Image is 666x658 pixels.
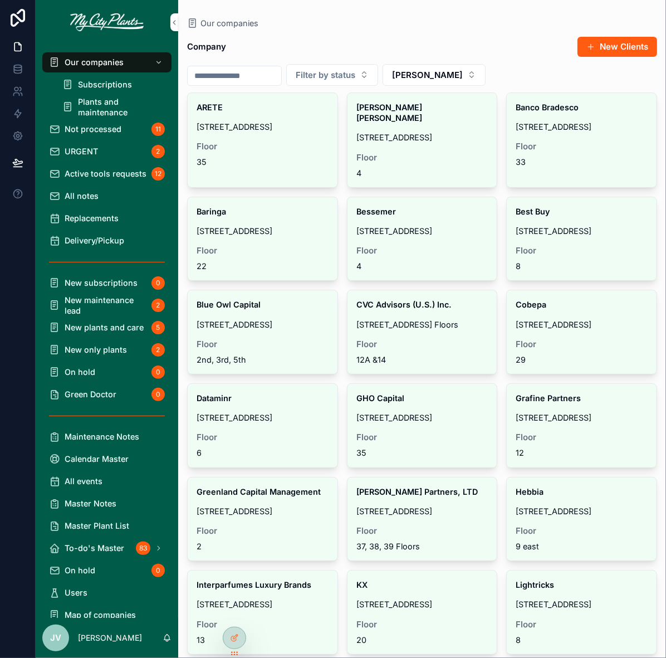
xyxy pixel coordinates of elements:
[356,393,404,403] strong: GHO Capital
[187,383,338,468] a: Dataminr[STREET_ADDRESS]Floor6
[65,565,95,576] span: On hold
[197,487,321,496] strong: Greenland Capital Management
[197,619,329,630] span: Floor
[506,477,657,562] a: Hebbia[STREET_ADDRESS]Floor9 east
[516,393,581,403] strong: Grafine Partners
[197,635,329,645] span: 13
[42,560,172,581] a: On hold0
[197,319,329,330] span: [STREET_ADDRESS]
[42,516,172,536] a: Master Plant List
[197,525,329,537] span: Floor
[516,157,648,167] span: 33
[65,124,121,134] span: Not processed
[78,96,160,118] span: Plants and maintenance
[65,367,95,377] span: On hold
[347,197,498,281] a: Bessemer[STREET_ADDRESS]Floor4
[516,354,648,365] span: 29
[65,476,102,486] span: All events
[197,157,329,167] span: 35
[347,570,498,655] a: KX[STREET_ADDRESS]Floor20
[151,321,165,334] div: 5
[356,580,368,589] strong: KX
[356,447,488,458] span: 35
[187,41,226,52] h1: Company
[42,142,172,162] a: URGENT2
[187,92,338,188] a: ARETE[STREET_ADDRESS]Floor35
[197,121,329,132] span: [STREET_ADDRESS]
[347,92,498,188] a: [PERSON_NAME] [PERSON_NAME][STREET_ADDRESS]Floor4
[187,18,258,30] a: Our companies
[516,580,554,589] strong: Lightricks
[516,432,648,443] span: Floor
[516,226,648,236] span: [STREET_ADDRESS]
[65,454,129,464] span: Calendar Master
[151,167,165,181] div: 12
[200,18,258,30] span: Our companies
[347,383,498,468] a: GHO Capital[STREET_ADDRESS]Floor35
[151,299,165,312] div: 2
[65,344,127,355] span: New only plants
[516,339,648,350] span: Floor
[356,226,488,236] span: [STREET_ADDRESS]
[187,197,338,281] a: Baringa[STREET_ADDRESS]Floor22
[151,564,165,577] div: 0
[356,432,488,443] span: Floor
[197,141,329,152] span: Floor
[516,487,543,496] strong: Hebbia
[197,339,329,350] span: Floor
[42,449,172,469] a: Calendar Master
[42,362,172,382] a: On hold0
[151,343,165,357] div: 2
[50,632,61,645] span: JV
[65,543,124,553] span: To-do's Master
[356,132,488,143] span: [STREET_ADDRESS]
[392,69,463,81] span: [PERSON_NAME]
[286,64,378,86] button: Select Button
[506,197,657,281] a: Best Buy[STREET_ADDRESS]Floor8
[197,300,261,309] strong: Blue Owl Capital
[356,319,488,330] span: [STREET_ADDRESS] Floors
[197,261,329,271] span: 22
[197,393,232,403] strong: Dataminr
[356,635,488,645] span: 20
[65,322,144,333] span: New plants and care
[187,290,338,374] a: Blue Owl Capital[STREET_ADDRESS]Floor2nd, 3rd, 5th
[197,599,329,610] span: [STREET_ADDRESS]
[506,383,657,468] a: Grafine Partners[STREET_ADDRESS]Floor12
[65,57,124,67] span: Our companies
[356,599,488,610] span: [STREET_ADDRESS]
[197,412,329,423] span: [STREET_ADDRESS]
[56,75,172,95] a: Subscriptions
[516,541,648,552] span: 9 east
[65,295,147,316] span: New maintenance lead
[516,447,648,458] span: 12
[516,207,550,216] strong: Best Buy
[65,610,136,620] span: Map of companies
[65,520,129,531] span: Master Plant List
[42,427,172,447] a: Maintenance Notes
[516,319,648,330] span: [STREET_ADDRESS]
[151,123,165,136] div: 11
[151,365,165,379] div: 0
[65,498,116,509] span: Master Notes
[151,276,165,290] div: 0
[197,226,329,236] span: [STREET_ADDRESS]
[347,290,498,374] a: CVC Advisors (U.S.) Inc.[STREET_ADDRESS] FloorsFloor12A &14
[42,605,172,625] a: Map of companies
[516,245,648,256] span: Floor
[516,525,648,537] span: Floor
[516,635,648,645] span: 8
[187,477,338,562] a: Greenland Capital Management[STREET_ADDRESS]Floor2
[36,45,178,618] div: scrollable content
[347,477,498,562] a: [PERSON_NAME] Partners, LTD[STREET_ADDRESS]Floor37, 38, 39 Floors
[356,103,424,123] strong: [PERSON_NAME] [PERSON_NAME]
[42,208,172,228] a: Replacements
[356,525,488,537] span: Floor
[356,152,488,163] span: Floor
[197,207,226,216] strong: Baringa
[516,599,648,610] span: [STREET_ADDRESS]
[506,92,657,188] a: Banco Bradesco[STREET_ADDRESS]Floor33
[65,235,124,246] span: Delivery/Pickup
[197,580,311,589] strong: Interparfumes Luxury Brands
[516,412,648,423] span: [STREET_ADDRESS]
